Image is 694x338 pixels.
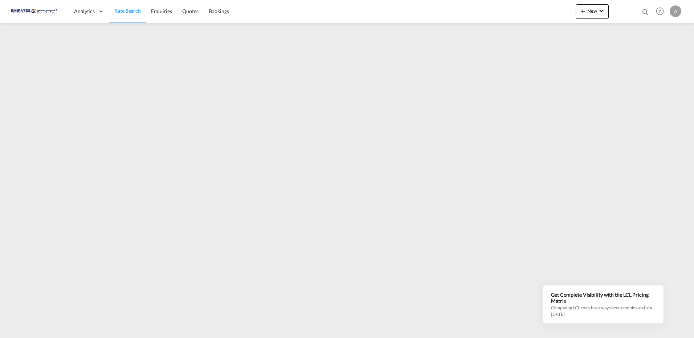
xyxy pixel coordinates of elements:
img: c67187802a5a11ec94275b5db69a26e6.png [11,3,60,20]
span: New [579,8,606,14]
div: A [670,5,681,17]
span: Bookings [209,8,229,14]
md-icon: icon-plus 400-fg [579,7,587,15]
span: Enquiries [151,8,172,14]
span: Help [654,5,666,17]
button: icon-plus 400-fgNewicon-chevron-down [576,4,609,19]
span: Analytics [74,8,95,15]
span: Quotes [182,8,198,14]
div: icon-magnify [641,8,649,19]
md-icon: icon-magnify [641,8,649,16]
md-icon: icon-chevron-down [597,7,606,15]
div: Help [654,5,670,18]
span: Rate Search [114,8,141,14]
